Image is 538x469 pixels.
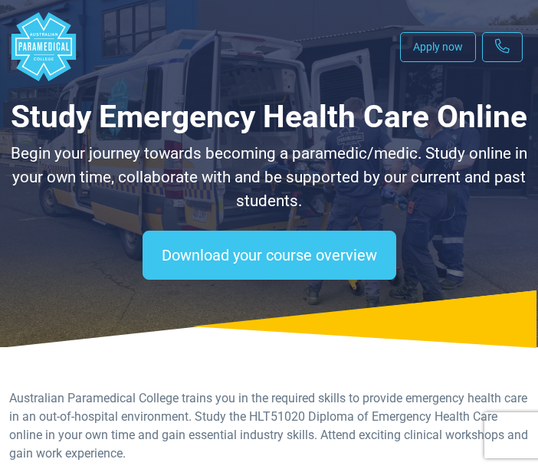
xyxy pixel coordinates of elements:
[400,32,476,62] a: Apply now
[9,12,78,81] div: Australian Paramedical College
[9,389,529,463] p: Australian Paramedical College trains you in the required skills to provide emergency health care...
[9,142,529,213] p: Begin your journey towards becoming a paramedic/medic. Study online in your own time, collaborate...
[9,98,529,136] h1: Study Emergency Health Care Online
[143,231,396,280] a: Download your course overview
